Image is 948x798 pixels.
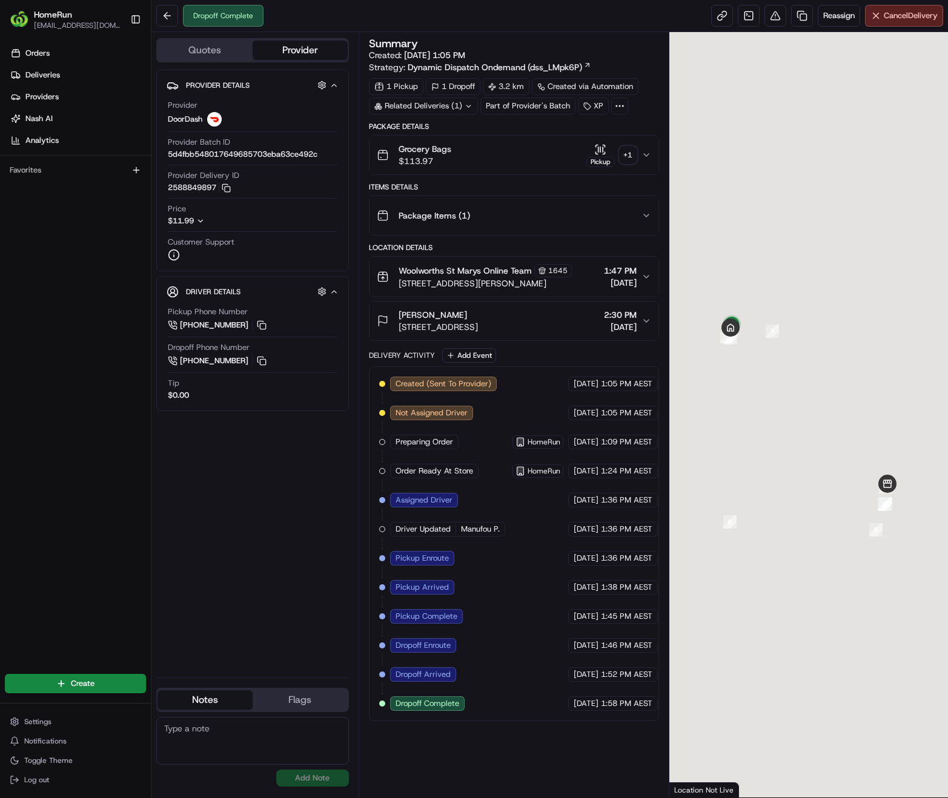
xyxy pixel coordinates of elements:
button: Driver Details [167,282,339,302]
span: Toggle Theme [24,756,73,765]
span: 1:09 PM AEST [601,437,652,447]
a: Analytics [5,131,151,150]
span: Provider Delivery ID [168,170,239,181]
span: Create [71,678,94,689]
span: [DATE] [574,640,598,651]
span: Price [168,203,186,214]
div: Delivery Activity [369,351,435,360]
div: 3 [878,498,891,511]
span: Provider [168,100,197,111]
span: Manufou P. [461,524,500,535]
button: Provider [253,41,348,60]
span: 1:05 PM AEST [601,378,652,389]
span: HomeRun [528,466,560,476]
button: Package Items (1) [370,196,658,235]
span: 1:45 PM AEST [601,611,652,622]
span: Not Assigned Driver [396,407,468,418]
span: 1:36 PM AEST [601,495,652,506]
button: Woolworths St Marys Online Team1645[STREET_ADDRESS][PERSON_NAME]1:47 PM[DATE] [370,257,658,297]
div: 1 Pickup [369,78,423,95]
span: [DATE] [574,437,598,447]
span: $113.97 [399,155,451,167]
span: Cancel Delivery [884,10,938,21]
span: Pickup Arrived [396,582,449,593]
span: Pickup Complete [396,611,457,622]
span: Order Ready At Store [396,466,473,476]
span: Grocery Bags [399,143,451,155]
span: Log out [24,775,49,785]
img: HomeRun [10,10,29,29]
button: Pickup [586,143,615,167]
span: Dropoff Enroute [396,640,451,651]
span: [STREET_ADDRESS] [399,321,478,333]
span: Woolworths St Marys Online Team [399,265,532,277]
button: Settings [5,713,146,730]
span: $11.99 [168,216,194,226]
span: 1:38 PM AEST [601,582,652,593]
a: Orders [5,44,151,63]
span: [DATE] [574,524,598,535]
a: Providers [5,87,151,107]
span: [DATE] [574,495,598,506]
a: Nash AI [5,109,151,128]
span: 1:58 PM AEST [601,698,652,709]
div: Pickup [586,157,615,167]
span: [DATE] [574,378,598,389]
div: Strategy: [369,61,591,73]
div: Favorites [5,160,146,180]
button: [PERSON_NAME][STREET_ADDRESS]2:30 PM[DATE] [370,302,658,340]
span: Customer Support [168,237,234,248]
a: [PHONE_NUMBER] [168,354,268,368]
span: [EMAIL_ADDRESS][DOMAIN_NAME] [34,21,121,30]
div: $0.00 [168,390,189,401]
button: Flags [253,690,348,710]
span: Assigned Driver [396,495,452,506]
span: Dropoff Complete [396,698,459,709]
button: Toggle Theme [5,752,146,769]
button: Provider Details [167,75,339,95]
button: Quotes [157,41,253,60]
a: Dynamic Dispatch Ondemand (dss_LMpk6P) [408,61,591,73]
span: Driver Updated [396,524,451,535]
span: Providers [25,91,59,102]
h3: Summary [369,38,418,49]
span: 2:30 PM [604,309,637,321]
span: Pickup Phone Number [168,306,248,317]
button: Add Event [442,348,496,363]
span: 1:46 PM AEST [601,640,652,651]
span: Analytics [25,135,59,146]
span: [DATE] [574,466,598,476]
span: Created: [369,49,465,61]
button: HomeRun [34,8,72,21]
span: Dropoff Arrived [396,669,451,680]
span: [PHONE_NUMBER] [180,320,248,331]
span: [DATE] [574,407,598,418]
span: 1:47 PM [604,265,637,277]
div: Items Details [369,182,659,192]
button: Create [5,674,146,693]
span: Dynamic Dispatch Ondemand (dss_LMpk6P) [408,61,582,73]
button: HomeRunHomeRun[EMAIL_ADDRESS][DOMAIN_NAME] [5,5,125,34]
img: doordash_logo_v2.png [207,112,222,127]
button: Notes [157,690,253,710]
span: [PERSON_NAME] [399,309,467,321]
span: 1:36 PM AEST [601,524,652,535]
div: 6 [723,515,737,529]
a: Created via Automation [532,78,638,95]
span: 5d4fbb548017649685703eba63ce492c [168,149,317,160]
span: [DATE] [604,277,637,289]
span: Provider Batch ID [168,137,230,148]
button: 2588849897 [168,182,231,193]
span: Deliveries [25,70,60,81]
span: HomeRun [528,437,560,447]
span: Pickup Enroute [396,553,449,564]
span: 1:24 PM AEST [601,466,652,476]
span: Driver Details [186,287,240,297]
div: 2 [879,497,892,510]
button: Grocery Bags$113.97Pickup+1 [370,136,658,174]
span: Created (Sent To Provider) [396,378,491,389]
button: $11.99 [168,216,274,226]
